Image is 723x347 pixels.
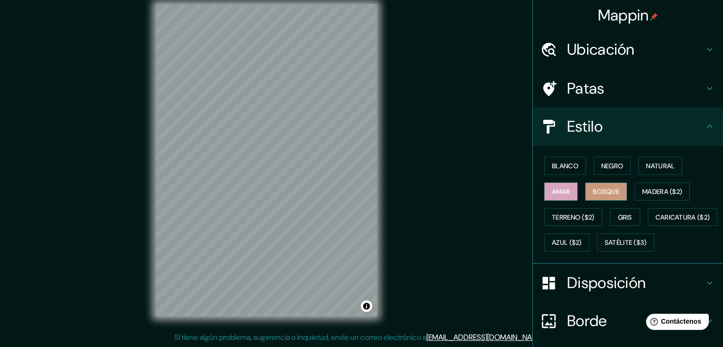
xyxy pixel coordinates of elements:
button: Satélite ($3) [597,233,655,251]
div: Patas [533,69,723,107]
button: Blanco [544,157,586,175]
font: Terreno ($2) [552,213,595,222]
div: Disposición [533,264,723,302]
button: Bosque [585,183,627,201]
font: Negro [601,162,624,170]
button: Activar o desactivar atribución [361,300,372,312]
button: Amar [544,183,578,201]
font: Caricatura ($2) [656,213,710,222]
button: Azul ($2) [544,233,589,251]
button: Gris [610,208,640,226]
img: pin-icon.png [650,13,658,20]
button: Madera ($2) [635,183,690,201]
font: Borde [567,311,607,331]
font: Disposición [567,273,646,293]
font: Mappin [598,5,649,25]
div: Estilo [533,107,723,145]
font: Bosque [593,187,619,196]
font: Ubicación [567,39,635,59]
font: Patas [567,78,605,98]
button: Terreno ($2) [544,208,602,226]
font: Si tiene algún problema, sugerencia o inquietud, envíe un correo electrónico a [174,332,426,342]
font: Madera ($2) [642,187,682,196]
font: Blanco [552,162,578,170]
font: Gris [618,213,632,222]
button: Negro [594,157,631,175]
font: Satélite ($3) [605,239,647,247]
a: [EMAIL_ADDRESS][DOMAIN_NAME] [426,332,544,342]
font: Azul ($2) [552,239,582,247]
font: Estilo [567,116,603,136]
font: Natural [646,162,675,170]
div: Borde [533,302,723,340]
canvas: Mapa [156,4,377,317]
font: Amar [552,187,570,196]
div: Ubicación [533,30,723,68]
button: Natural [638,157,682,175]
button: Caricatura ($2) [648,208,718,226]
iframe: Lanzador de widgets de ayuda [638,310,713,337]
